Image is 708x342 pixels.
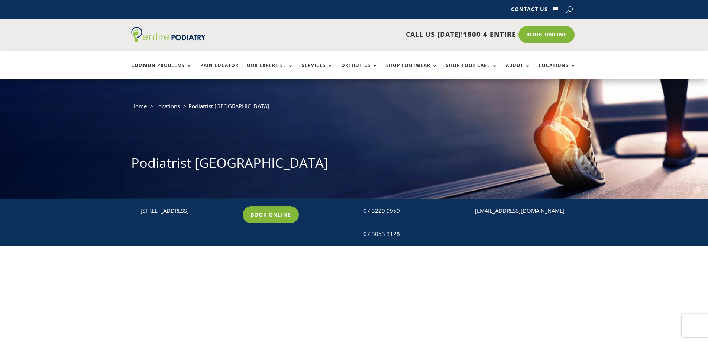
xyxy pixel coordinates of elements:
[131,154,577,176] h1: Podiatrist [GEOGRAPHIC_DATA]
[475,207,565,214] a: [EMAIL_ADDRESS][DOMAIN_NAME]
[302,63,333,79] a: Services
[131,27,206,42] img: logo (1)
[234,30,516,39] p: CALL US [DATE]!
[446,63,498,79] a: Shop Foot Care
[463,30,516,39] span: 1800 4 ENTIRE
[341,63,378,79] a: Orthotics
[188,102,269,110] span: Podiatrist [GEOGRAPHIC_DATA]
[200,63,239,79] a: Pain Locator
[363,229,459,239] div: 07 3053 3128
[243,206,299,223] a: Book Online
[140,206,236,216] p: [STREET_ADDRESS]
[506,63,531,79] a: About
[386,63,438,79] a: Shop Footwear
[155,102,180,110] a: Locations
[131,36,206,44] a: Entire Podiatry
[511,7,548,15] a: Contact Us
[131,63,192,79] a: Common Problems
[131,101,577,116] nav: breadcrumb
[539,63,576,79] a: Locations
[247,63,294,79] a: Our Expertise
[131,102,147,110] a: Home
[363,206,459,216] div: 07 3229 9959
[518,26,575,43] a: Book Online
